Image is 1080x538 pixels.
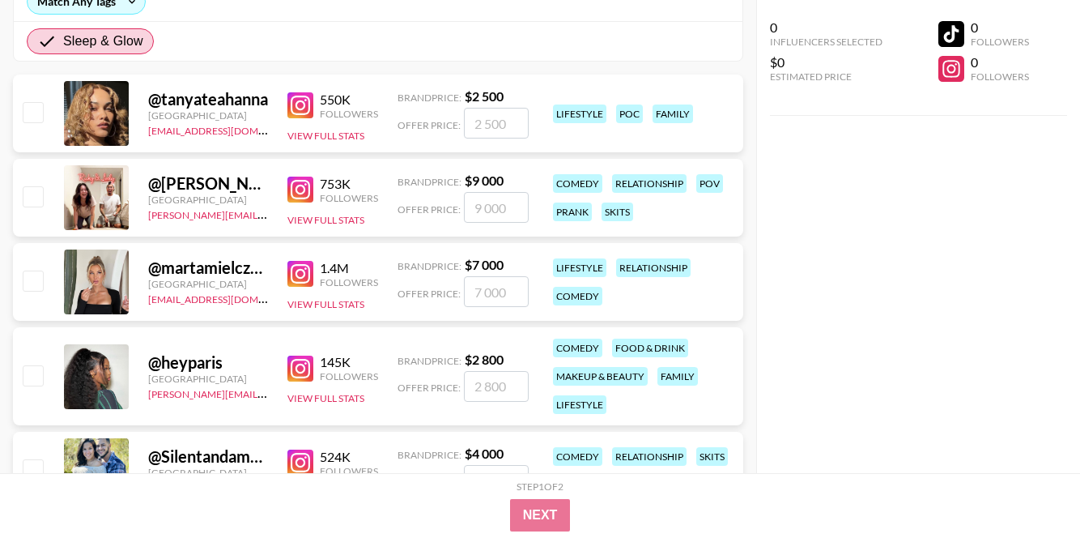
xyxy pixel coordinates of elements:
[148,385,465,400] a: [PERSON_NAME][EMAIL_ADDRESS][PERSON_NAME][DOMAIN_NAME]
[398,355,461,367] span: Brand Price:
[612,339,688,357] div: food & drink
[553,203,592,221] div: prank
[464,192,529,223] input: 9 000
[657,367,698,386] div: family
[770,19,882,36] div: 0
[148,467,268,479] div: [GEOGRAPHIC_DATA]
[696,447,728,466] div: skits
[616,105,643,123] div: poc
[612,447,687,466] div: relationship
[148,258,268,278] div: @ martamielczarskaa
[148,290,311,305] a: [EMAIL_ADDRESS][DOMAIN_NAME]
[320,192,378,204] div: Followers
[148,173,268,194] div: @ [PERSON_NAME].Yacquelin
[464,108,529,139] input: 2 500
[553,447,602,466] div: comedy
[770,36,882,48] div: Influencers Selected
[465,88,504,104] strong: $ 2 500
[148,373,268,385] div: [GEOGRAPHIC_DATA]
[770,54,882,70] div: $0
[148,446,268,467] div: @ Silentandamanda.official
[517,480,563,493] div: Step 1 of 2
[287,261,313,287] img: Instagram
[398,176,461,188] span: Brand Price:
[464,276,529,307] input: 7 000
[287,214,364,226] button: View Full Stats
[320,108,378,120] div: Followers
[320,449,378,465] div: 524K
[320,276,378,288] div: Followers
[287,177,313,203] img: Instagram
[465,257,504,272] strong: $ 7 000
[398,260,461,272] span: Brand Price:
[971,54,1029,70] div: 0
[320,92,378,108] div: 550K
[320,354,378,370] div: 145K
[971,19,1029,36] div: 0
[287,356,313,382] img: Instagram
[320,176,378,192] div: 753K
[465,173,504,188] strong: $ 9 000
[398,449,461,461] span: Brand Price:
[148,109,268,122] div: [GEOGRAPHIC_DATA]
[287,450,313,476] img: Instagram
[148,206,388,221] a: [PERSON_NAME][EMAIL_ADDRESS][DOMAIN_NAME]
[465,446,504,461] strong: $ 4 000
[465,352,504,367] strong: $ 2 800
[320,370,378,382] div: Followers
[398,382,461,394] span: Offer Price:
[398,288,461,300] span: Offer Price:
[398,92,461,104] span: Brand Price:
[510,499,571,532] button: Next
[602,203,633,221] div: skits
[287,130,364,142] button: View Full Stats
[770,70,882,83] div: Estimated Price
[653,105,693,123] div: family
[971,36,1029,48] div: Followers
[612,174,687,193] div: relationship
[553,258,606,277] div: lifestyle
[553,174,602,193] div: comedy
[287,392,364,404] button: View Full Stats
[971,70,1029,83] div: Followers
[148,122,311,137] a: [EMAIL_ADDRESS][DOMAIN_NAME]
[553,367,648,386] div: makeup & beauty
[63,32,143,51] span: Sleep & Glow
[398,203,461,216] span: Offer Price:
[148,278,268,290] div: [GEOGRAPHIC_DATA]
[553,287,602,305] div: comedy
[398,119,461,131] span: Offer Price:
[999,457,1061,519] iframe: Drift Widget Chat Controller
[287,298,364,310] button: View Full Stats
[148,352,268,373] div: @ heyparis
[464,465,529,496] input: 4 000
[320,465,378,477] div: Followers
[287,92,313,118] img: Instagram
[320,260,378,276] div: 1.4M
[616,258,691,277] div: relationship
[464,371,529,402] input: 2 800
[148,89,268,109] div: @ tanyateahanna
[553,105,606,123] div: lifestyle
[696,174,723,193] div: pov
[553,339,602,357] div: comedy
[553,395,606,414] div: lifestyle
[148,194,268,206] div: [GEOGRAPHIC_DATA]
